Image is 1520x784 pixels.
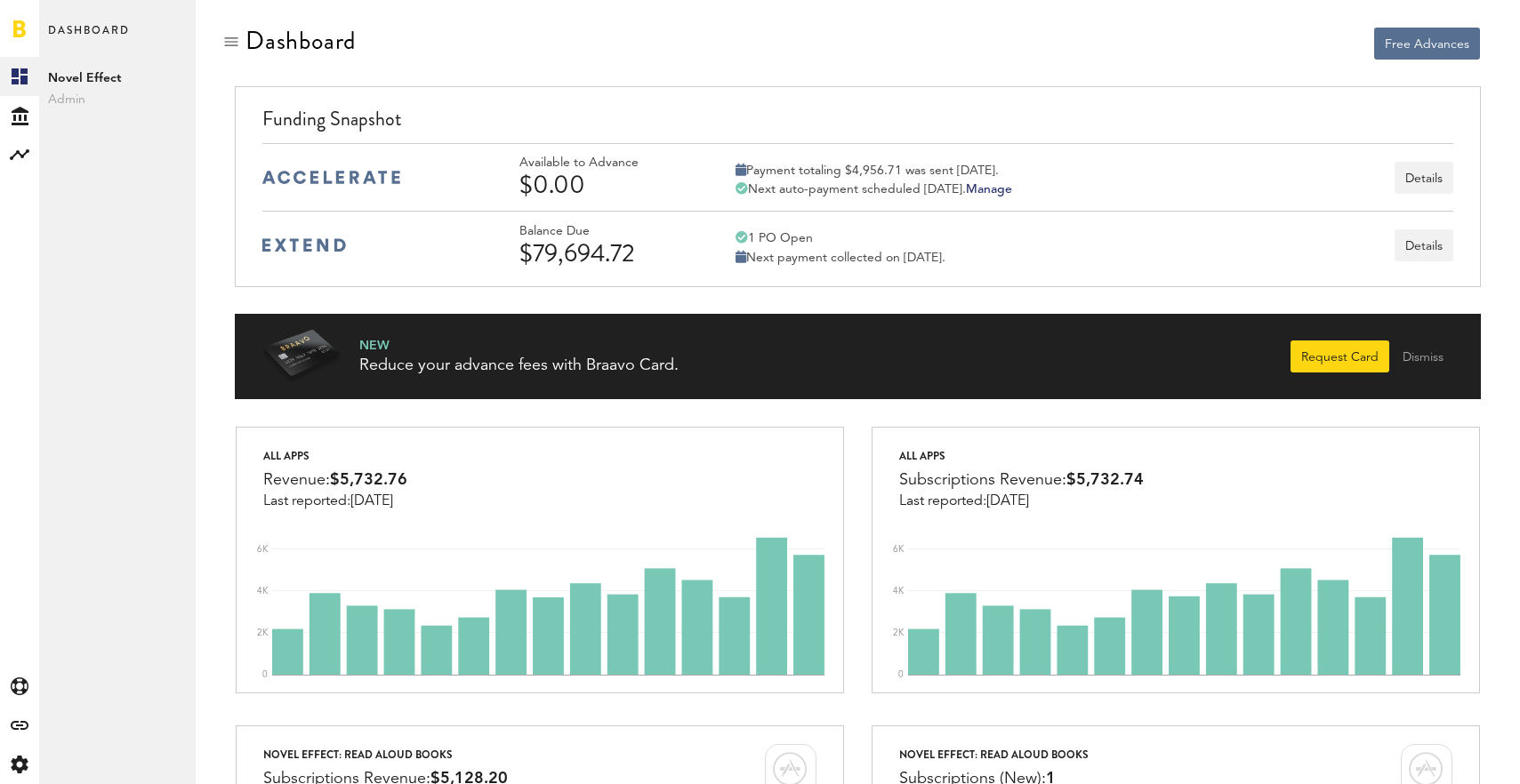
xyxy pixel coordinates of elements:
div: Novel Effect: Read Aloud Books [899,744,1089,765]
text: 2K [893,628,905,637]
div: 1 PO Open [736,230,945,246]
span: Admin [48,89,187,110]
span: Novel Effect [48,68,187,89]
img: Braavo Card [261,330,342,383]
text: 6K [893,545,905,554]
div: Revenue: [263,467,407,493]
text: 2K [257,628,269,637]
div: Dashboard [245,27,356,55]
div: Last reported: [899,493,1144,509]
div: Novel Effect: Read Aloud Books [263,744,508,765]
button: Free Advances [1374,28,1480,60]
div: Last reported: [263,493,407,509]
button: Details [1395,162,1453,194]
span: $5,732.74 [1066,472,1144,488]
img: accelerate-medium-blue-logo.svg [262,171,400,184]
span: $5,732.76 [330,472,407,488]
button: Details [1395,229,1453,261]
button: Request Card [1291,340,1389,372]
text: 4K [257,587,269,596]
div: NEW [359,337,679,355]
text: 0 [898,670,904,679]
a: Manage [966,183,1012,196]
img: extend-medium-blue-logo.svg [262,238,346,252]
text: 0 [262,670,268,679]
iframe: Opens a widget where you can find more information [1381,731,1502,775]
div: All apps [263,445,407,467]
div: Balance Due [519,224,688,239]
div: Funding Snapshot [262,105,1452,143]
div: Next payment collected on [DATE]. [736,250,945,266]
text: 4K [893,587,905,596]
div: Next auto-payment scheduled [DATE]. [736,181,1012,197]
div: Payment totaling $4,956.71 was sent [DATE]. [736,163,1012,179]
div: Subscriptions Revenue: [899,467,1144,493]
div: All apps [899,445,1144,467]
div: Reduce your advance fees with Braavo Card. [359,355,679,377]
div: Available to Advance [519,156,688,171]
div: $0.00 [519,171,688,199]
div: $79,694.72 [519,239,688,268]
button: Dismiss [1392,340,1454,372]
span: [DATE] [986,494,1029,508]
text: 6K [257,545,269,554]
span: [DATE] [350,494,393,508]
span: Dashboard [48,20,130,57]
